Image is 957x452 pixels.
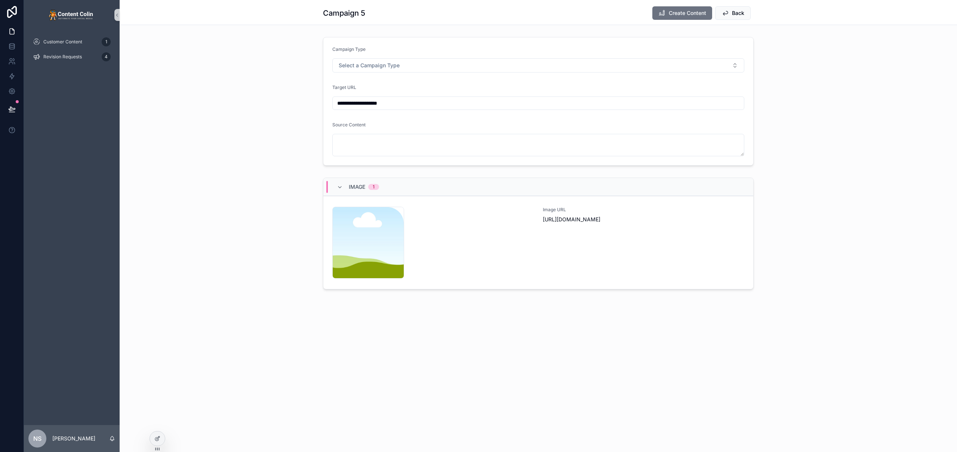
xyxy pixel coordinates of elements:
button: Select Button [332,58,744,73]
span: Campaign Type [332,46,366,52]
a: Customer Content1 [28,35,115,49]
a: Image URL[URL][DOMAIN_NAME] [323,196,753,289]
button: Back [715,6,751,20]
h1: Campaign 5 [323,8,365,18]
span: Customer Content [43,39,82,45]
span: Select a Campaign Type [339,62,400,69]
div: 1 [373,184,375,190]
span: [URL][DOMAIN_NAME] [543,216,744,223]
p: [PERSON_NAME] [52,435,95,442]
span: Image [349,183,365,191]
span: Image URL [543,207,744,213]
div: 1 [102,37,111,46]
span: Create Content [669,9,706,17]
button: Create Content [652,6,712,20]
div: scrollable content [24,30,120,73]
span: NS [33,434,41,443]
img: App logo [49,9,95,21]
div: 4 [102,52,111,61]
span: Source Content [332,122,366,127]
span: Back [732,9,744,17]
a: Revision Requests4 [28,50,115,64]
span: Target URL [332,84,356,90]
span: Revision Requests [43,54,82,60]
